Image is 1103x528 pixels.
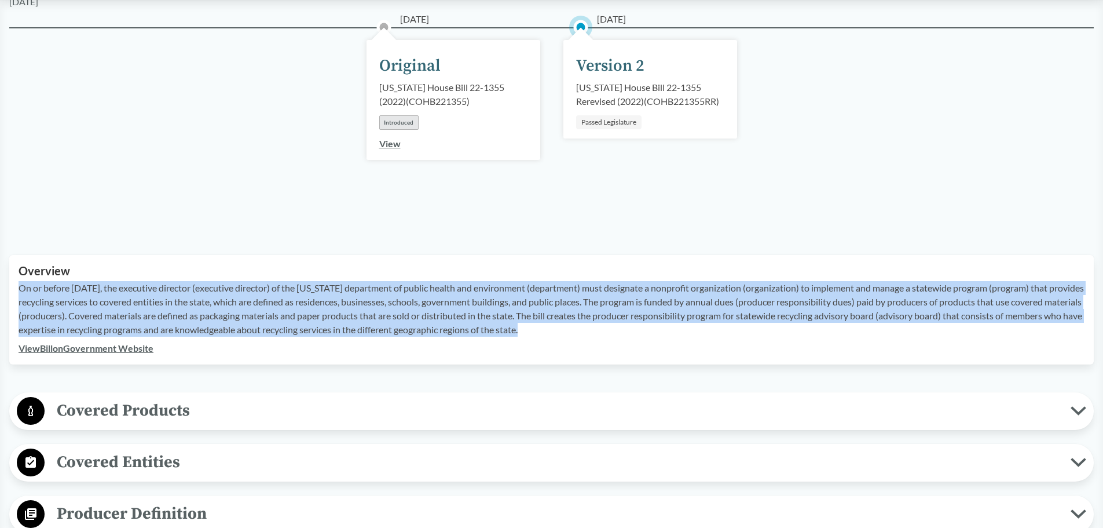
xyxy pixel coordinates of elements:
[597,12,626,26] span: [DATE]
[19,264,1084,278] h2: Overview
[13,396,1090,426] button: Covered Products
[400,12,429,26] span: [DATE]
[576,81,724,108] div: [US_STATE] House Bill 22-1355 Rerevised (2022) ( COHB221355RR )
[19,281,1084,337] p: On or before [DATE], the executive director (executive director) of the [US_STATE] department of ...
[13,448,1090,478] button: Covered Entities
[45,398,1071,424] span: Covered Products
[379,81,527,108] div: [US_STATE] House Bill 22-1355 (2022) ( COHB221355 )
[379,54,441,78] div: Original
[45,449,1071,475] span: Covered Entities
[576,115,642,129] div: Passed Legislature
[45,501,1071,527] span: Producer Definition
[19,343,153,354] a: ViewBillonGovernment Website
[379,138,401,149] a: View
[379,115,419,130] div: Introduced
[576,54,644,78] div: Version 2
